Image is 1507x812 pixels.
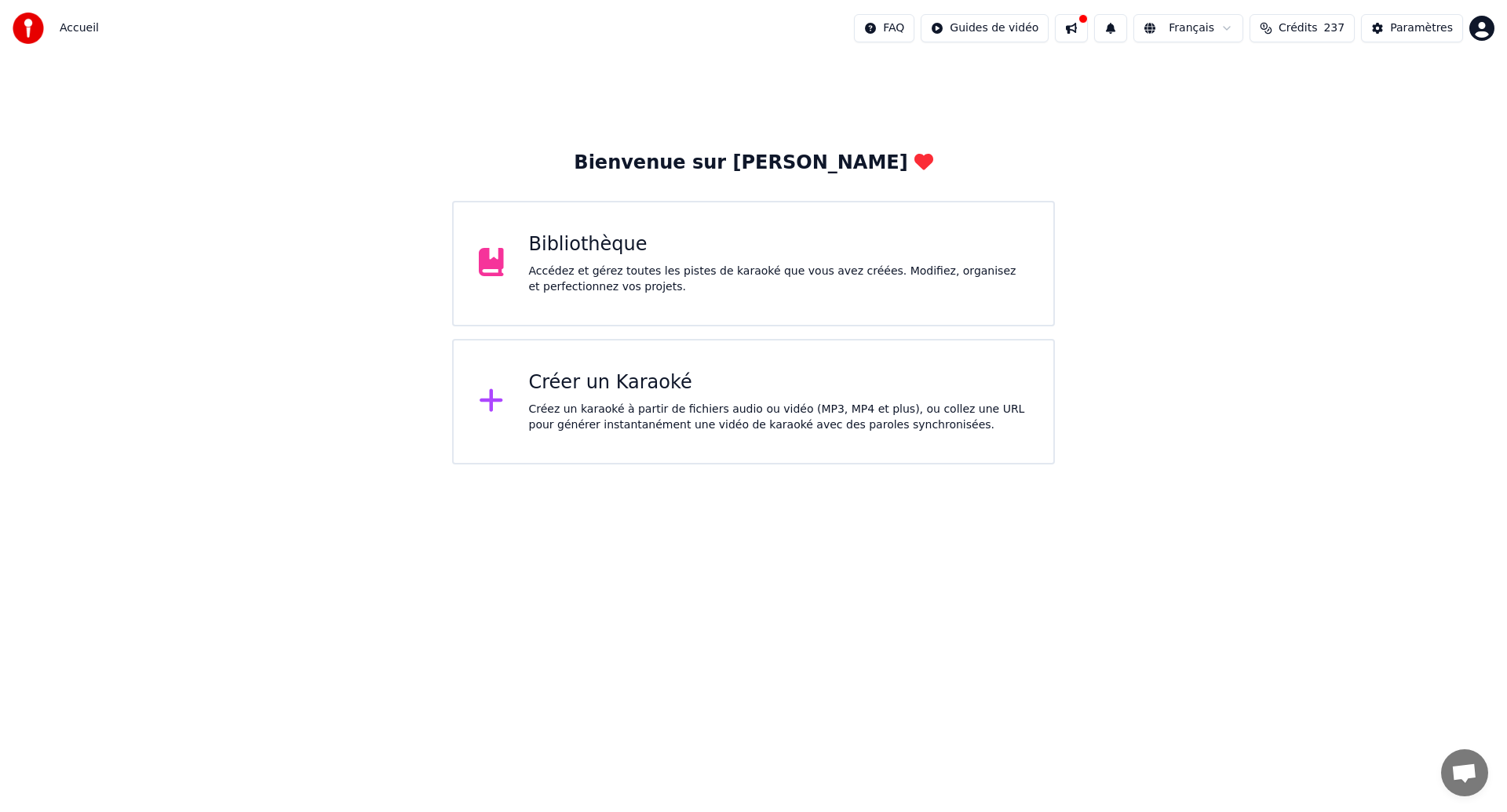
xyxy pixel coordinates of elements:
[921,14,1049,42] button: Guides de vidéo
[60,20,99,36] nav: breadcrumb
[529,264,1029,295] div: Accédez et gérez toutes les pistes de karaoké que vous avez créées. Modifiez, organisez et perfec...
[1279,20,1317,36] span: Crédits
[529,232,1029,257] div: Bibliothèque
[1250,14,1355,42] button: Crédits237
[1323,20,1345,36] span: 237
[529,402,1029,433] div: Créez un karaoké à partir de fichiers audio ou vidéo (MP3, MP4 et plus), ou collez une URL pour g...
[529,370,1029,395] div: Créer un Karaoké
[13,13,44,44] img: youka
[1390,20,1453,36] div: Paramètres
[1361,14,1463,42] button: Paramètres
[854,14,914,42] button: FAQ
[574,151,932,176] div: Bienvenue sur [PERSON_NAME]
[60,20,99,36] span: Accueil
[1441,749,1488,796] div: Ouvrir le chat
